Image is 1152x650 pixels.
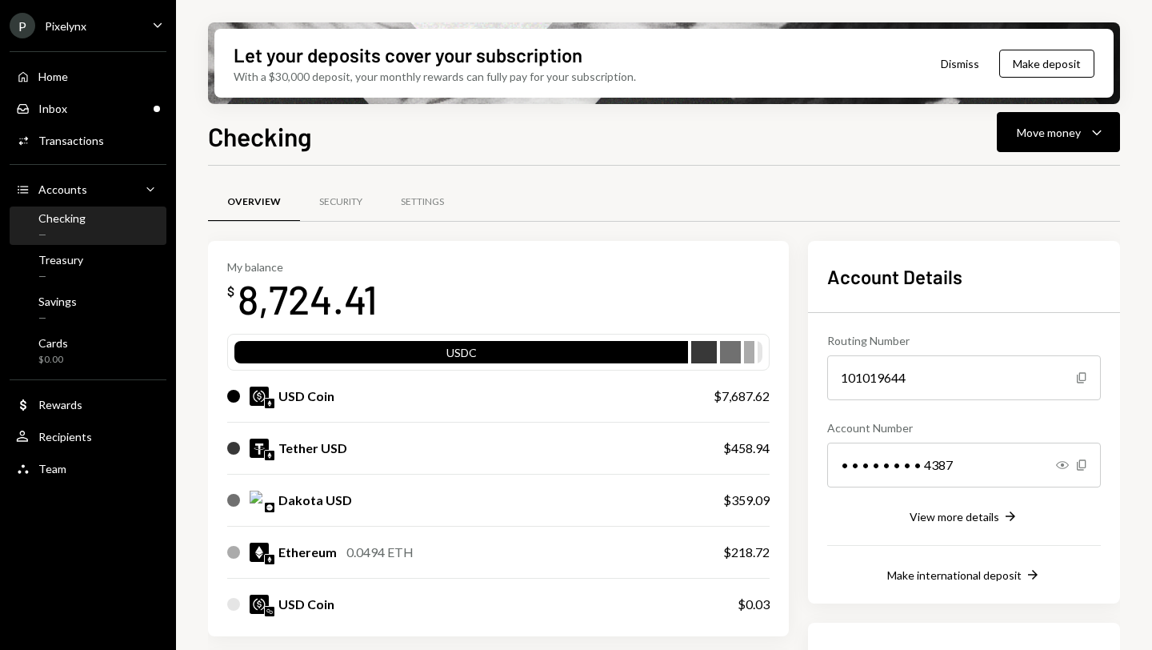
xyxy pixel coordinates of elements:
div: Security [319,195,362,209]
div: Treasury [38,253,83,267]
img: USDC [250,595,269,614]
div: Account Number [827,419,1101,436]
div: Accounts [38,183,87,196]
a: Settings [382,182,463,223]
button: Make deposit [999,50,1094,78]
div: $359.09 [723,491,770,510]
img: ETH [250,543,269,562]
div: 8,724.41 [238,274,378,324]
a: Security [300,182,382,223]
div: P [10,13,35,38]
a: Accounts [10,175,166,203]
button: Dismiss [921,45,999,82]
div: Ethereum [278,543,337,562]
div: $ [227,283,234,299]
div: Checking [38,211,86,225]
div: $218.72 [723,543,770,562]
div: Recipients [38,430,92,443]
button: Make international deposit [887,567,1041,584]
div: Transactions [38,134,104,147]
div: USD Coin [278,595,334,614]
div: USDC [234,344,688,367]
div: Savings [38,295,77,308]
div: 0.0494 ETH [346,543,414,562]
div: Home [38,70,68,83]
a: Home [10,62,166,90]
div: Cards [38,336,68,350]
h2: Account Details [827,263,1101,290]
div: $458.94 [723,439,770,458]
img: USDT [250,439,269,458]
div: — [38,228,86,242]
div: $0.03 [738,595,770,614]
a: Team [10,454,166,483]
a: Rewards [10,390,166,419]
img: ethereum-mainnet [265,451,274,460]
div: Team [38,462,66,475]
button: View more details [910,508,1018,526]
div: $0.00 [38,353,68,367]
div: — [38,311,77,325]
div: $7,687.62 [714,387,770,406]
div: Dakota USD [278,491,352,510]
a: Overview [208,182,300,223]
div: My balance [227,260,378,274]
div: With a $30,000 deposit, your monthly rewards can fully pay for your subscription. [234,68,636,85]
div: Let your deposits cover your subscription [234,42,582,68]
a: Checking— [10,207,166,245]
div: Tether USD [278,439,347,458]
div: 101019644 [827,355,1101,400]
div: Move money [1017,124,1081,141]
a: Savings— [10,290,166,328]
div: Overview [227,195,281,209]
div: Routing Number [827,332,1101,349]
div: — [38,270,83,283]
a: Recipients [10,422,166,451]
a: Transactions [10,126,166,154]
img: polygon-mainnet [265,607,274,616]
h1: Checking [208,120,312,152]
div: Pixelynx [45,19,86,33]
img: base-mainnet [265,503,274,512]
div: USD Coin [278,387,334,406]
div: Rewards [38,398,82,411]
div: Make international deposit [887,568,1022,582]
img: ethereum-mainnet [265,555,274,564]
div: Settings [401,195,444,209]
div: View more details [910,510,999,524]
a: Inbox [10,94,166,122]
a: Cards$0.00 [10,331,166,370]
img: ethereum-mainnet [265,399,274,408]
div: Inbox [38,102,67,115]
img: USDC [250,387,269,406]
img: DKUSD [250,491,269,510]
div: • • • • • • • • 4387 [827,443,1101,487]
a: Treasury— [10,248,166,287]
button: Move money [997,112,1120,152]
